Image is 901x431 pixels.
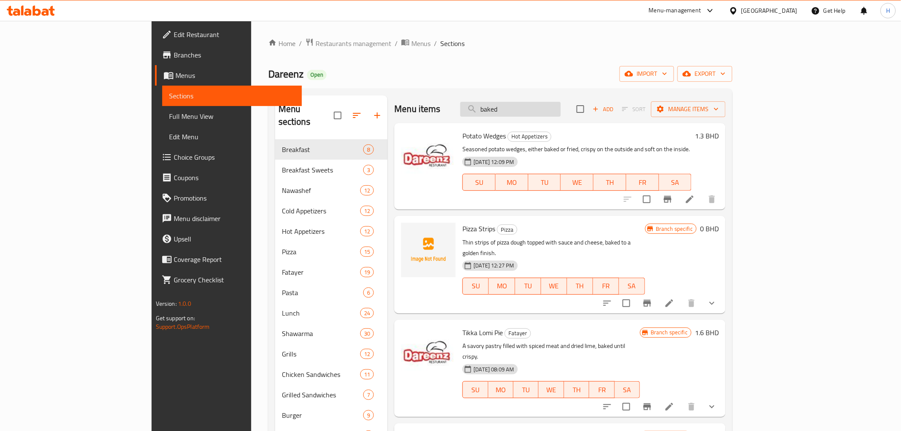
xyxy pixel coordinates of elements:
[360,267,374,277] div: items
[282,185,360,195] span: Nawashef
[695,327,719,339] h6: 1.6 BHD
[282,328,360,339] span: Shawarma
[155,147,302,167] a: Choice Groups
[282,390,363,400] span: Grilled Sandwiches
[741,6,798,15] div: [GEOGRAPHIC_DATA]
[307,70,327,80] div: Open
[567,278,593,295] button: TH
[275,405,388,425] div: Burger9
[175,70,295,80] span: Menus
[364,289,373,297] span: 6
[597,176,623,189] span: TH
[155,45,302,65] a: Branches
[162,126,302,147] a: Edit Menu
[361,227,373,236] span: 12
[395,38,398,49] li: /
[360,206,374,216] div: items
[593,384,611,396] span: FR
[282,247,360,257] div: Pizza
[652,225,696,233] span: Branch specific
[162,106,302,126] a: Full Menu View
[545,280,564,292] span: WE
[466,176,492,189] span: SU
[617,103,651,116] span: Select section first
[528,174,561,191] button: TU
[360,349,374,359] div: items
[571,280,590,292] span: TH
[462,341,640,362] p: A savory pastry filled with spiced meat and dried lime, baked until crispy.
[169,91,295,101] span: Sections
[155,249,302,270] a: Coverage Report
[363,144,374,155] div: items
[637,397,657,417] button: Branch-specific-item
[364,146,373,154] span: 8
[462,129,506,142] span: Potato Wedges
[275,241,388,262] div: Pizza15
[282,226,360,236] span: Hot Appetizers
[360,369,374,379] div: items
[329,106,347,124] span: Select all sections
[663,176,689,189] span: SA
[594,174,626,191] button: TH
[638,190,656,208] span: Select to update
[364,411,373,420] span: 9
[360,185,374,195] div: items
[700,223,719,235] h6: 0 BHD
[394,103,441,115] h2: Menu items
[532,176,558,189] span: TU
[155,208,302,229] a: Menu disclaimer
[282,144,363,155] span: Breakfast
[470,158,517,166] span: [DATE] 12:09 PM
[268,38,732,49] nav: breadcrumb
[364,166,373,174] span: 3
[275,303,388,323] div: Lunch24
[361,187,373,195] span: 12
[497,225,517,235] span: Pizza
[618,384,637,396] span: SA
[155,188,302,208] a: Promotions
[155,65,302,86] a: Menus
[282,165,363,175] div: Breakfast Sweets
[363,165,374,175] div: items
[664,298,674,308] a: Edit menu item
[155,270,302,290] a: Grocery Checklist
[593,278,619,295] button: FR
[466,280,485,292] span: SU
[282,349,360,359] span: Grills
[364,391,373,399] span: 7
[360,247,374,257] div: items
[275,364,388,385] div: Chicken Sandwiches11
[275,262,388,282] div: Fatayer19
[619,278,645,295] button: SA
[886,6,890,15] span: H
[657,189,678,210] button: Branch-specific-item
[361,371,373,379] span: 11
[597,280,616,292] span: FR
[630,176,656,189] span: FR
[282,369,360,379] span: Chicken Sandwiches
[275,385,388,405] div: Grilled Sandwiches7
[561,174,594,191] button: WE
[361,309,373,317] span: 24
[489,278,515,295] button: MO
[499,176,525,189] span: MO
[278,103,334,128] h2: Menu sections
[282,410,363,420] div: Burger
[677,66,732,82] button: export
[282,308,360,318] span: Lunch
[651,101,726,117] button: Manage items
[466,384,485,396] span: SU
[541,278,567,295] button: WE
[401,130,456,184] img: Potato Wedges
[707,402,717,412] svg: Show Choices
[684,69,726,79] span: export
[174,193,295,203] span: Promotions
[275,344,388,364] div: Grills12
[681,293,702,313] button: delete
[275,160,388,180] div: Breakfast Sweets3
[174,29,295,40] span: Edit Restaurant
[497,224,517,235] div: Pizza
